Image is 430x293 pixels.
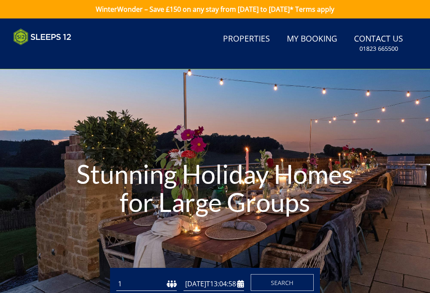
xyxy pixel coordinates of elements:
button: Search [251,274,314,291]
input: Arrival Date [184,277,244,291]
h1: Stunning Holiday Homes for Large Groups [65,143,366,233]
a: My Booking [283,30,341,49]
a: Properties [220,30,273,49]
img: Sleeps 12 [13,29,71,45]
a: Contact Us01823 665500 [351,30,406,57]
span: Search [271,279,294,287]
small: 01823 665500 [359,44,398,53]
iframe: Customer reviews powered by Trustpilot [9,50,97,58]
